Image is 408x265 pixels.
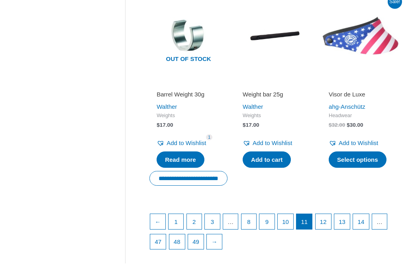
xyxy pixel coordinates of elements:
a: Page 14 [353,214,369,230]
span: Out of stock [155,51,222,69]
span: … [372,214,387,230]
a: Page 48 [169,235,185,250]
bdi: 17.00 [157,122,173,128]
a: Add to cart: “Weight bar 25g” [243,152,291,169]
span: Add to Wishlist [339,140,378,147]
a: ahg-Anschütz [329,104,365,110]
span: $ [329,122,332,128]
span: … [223,214,238,230]
a: Walther [243,104,263,110]
a: Page 2 [187,214,202,230]
a: Page 1 [169,214,184,230]
iframe: Customer reviews powered by Trustpilot [329,80,392,89]
span: Weights [157,113,220,120]
span: Add to Wishlist [253,140,292,147]
bdi: 32.00 [329,122,345,128]
a: Visor de Luxe [329,91,392,102]
a: ← [150,214,165,230]
a: Read more about “Barrel Weight 30g” [157,152,204,169]
nav: Product Pagination [149,214,400,254]
bdi: 17.00 [243,122,259,128]
span: $ [243,122,246,128]
a: Weight bar 25g [243,91,306,102]
h2: Barrel Weight 30g [157,91,220,99]
h2: Weight bar 25g [243,91,306,99]
a: Page 9 [259,214,275,230]
span: $ [157,122,160,128]
a: Add to Wishlist [157,138,206,149]
a: Add to Wishlist [329,138,378,149]
h2: Visor de Luxe [329,91,392,99]
a: Page 13 [334,214,350,230]
a: Page 10 [278,214,293,230]
span: Weights [243,113,306,120]
iframe: Customer reviews powered by Trustpilot [243,80,306,89]
a: Walther [157,104,177,110]
span: Add to Wishlist [167,140,206,147]
a: Page 12 [316,214,331,230]
a: Barrel Weight 30g [157,91,220,102]
span: Headwear [329,113,392,120]
a: Page 47 [150,235,166,250]
a: Select options for “Visor de Luxe” [329,152,386,169]
a: Add to Wishlist [243,138,292,149]
iframe: Customer reviews powered by Trustpilot [157,80,220,89]
span: $ [347,122,350,128]
span: Page 11 [296,214,312,230]
span: 1 [206,135,212,141]
a: Page 3 [205,214,220,230]
a: Page 49 [188,235,204,250]
a: → [207,235,222,250]
a: Page 8 [241,214,257,230]
bdi: 30.00 [347,122,363,128]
